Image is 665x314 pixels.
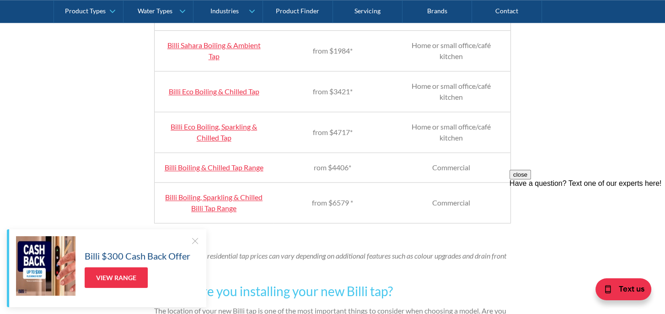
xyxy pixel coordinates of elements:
div: Industries [210,7,239,15]
td: from $6579 * [273,182,392,223]
td: Commercial [392,182,511,223]
a: Billi Sahara Boiling & Ambient Tap [167,41,261,60]
iframe: podium webchat widget bubble [574,268,665,314]
td: Commercial [392,152,511,182]
a: Billi Boiling & Chilled Tap Range [165,163,263,172]
iframe: podium webchat widget prompt [509,170,665,280]
td: Home or small office/café kitchen [392,30,511,71]
h5: Billi $300 Cash Back Offer [85,249,190,263]
a: Billi Eco Boiling, Sparkling & Chilled Tap [171,122,257,142]
td: Home or small office/café kitchen [392,112,511,152]
td: from $1984* [273,30,392,71]
h3: Where are you installing your new Billi tap? [154,282,511,301]
a: Billi Eco Boiling & Chilled Tap [169,87,259,96]
td: rom $4406* [273,152,392,182]
p: ‍ [154,233,511,244]
td: Home or small office/café kitchen [392,71,511,112]
a: View Range [85,267,148,288]
div: Water Types [138,7,172,15]
em: *Commercial and residential tap prices can vary depending on additional features such as colour u... [154,251,506,271]
img: Billi $300 Cash Back Offer [16,236,75,296]
a: Billi Boiling, Sparkling & Chilled Billi Tap Range [165,193,263,212]
td: from $3421* [273,71,392,112]
div: Product Types [65,7,106,15]
td: from $4717* [273,112,392,152]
